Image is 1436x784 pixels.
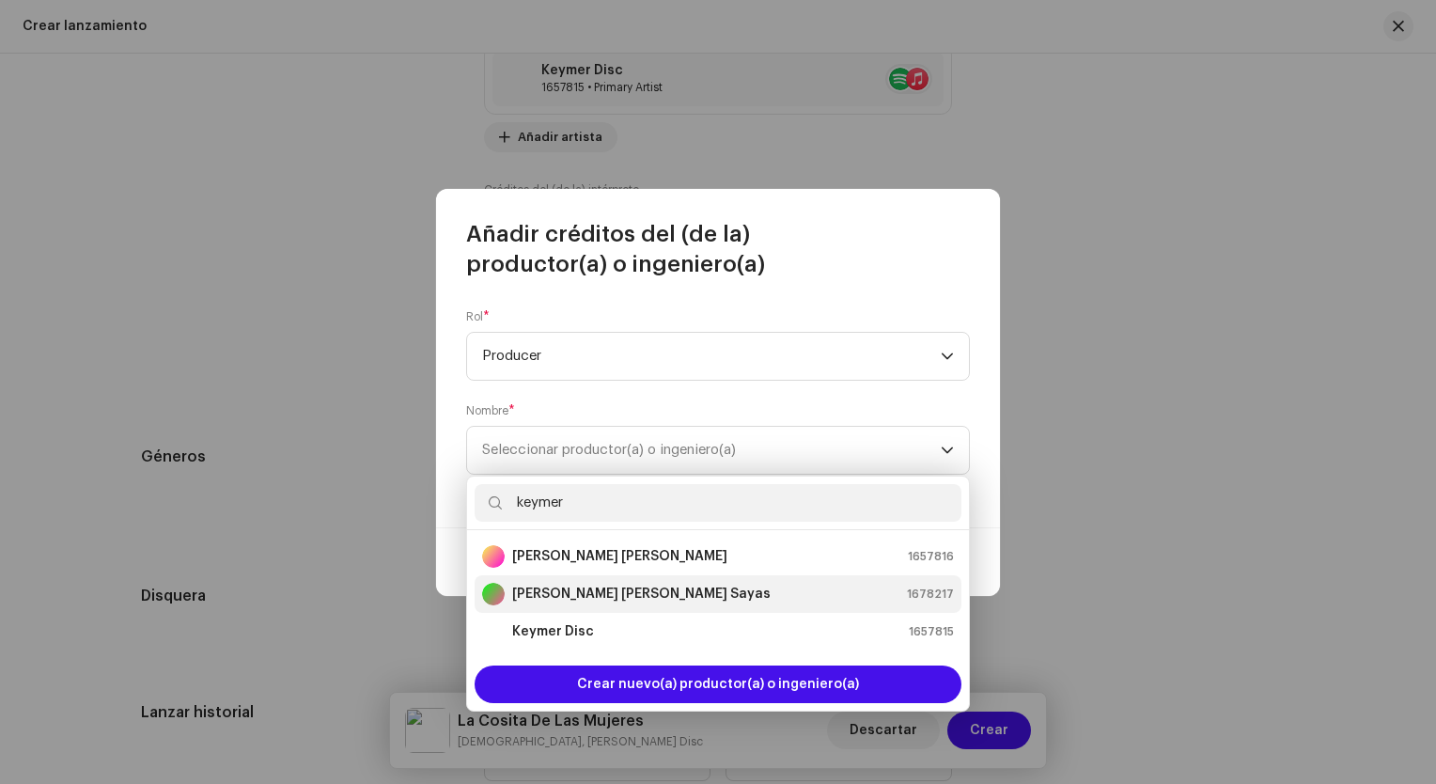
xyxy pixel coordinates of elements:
[482,427,941,474] span: Seleccionar productor(a) o ingeniero(a)
[907,585,954,604] span: 1678217
[577,666,859,703] span: Crear nuevo(a) productor(a) o ingeniero(a)
[475,613,961,651] li: Keymer Disc
[482,333,941,380] span: Producer
[466,309,490,324] label: Rol
[941,333,954,380] div: dropdown trigger
[466,403,515,418] label: Nombre
[475,538,961,575] li: Keymer Camelo
[512,622,594,641] strong: Keymer Disc
[512,585,771,604] strong: [PERSON_NAME] [PERSON_NAME] Sayas
[941,427,954,474] div: dropdown trigger
[482,620,505,643] img: 34cfb41c-031d-44d8-900e-d5fc2d978757
[475,575,961,613] li: Keymer Camelo Sayas
[512,547,727,566] strong: [PERSON_NAME] [PERSON_NAME]
[482,443,736,457] span: Seleccionar productor(a) o ingeniero(a)
[467,530,969,658] ul: Option List
[908,547,954,566] span: 1657816
[466,219,970,279] span: Añadir créditos del (de la) productor(a) o ingeniero(a)
[909,622,954,641] span: 1657815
